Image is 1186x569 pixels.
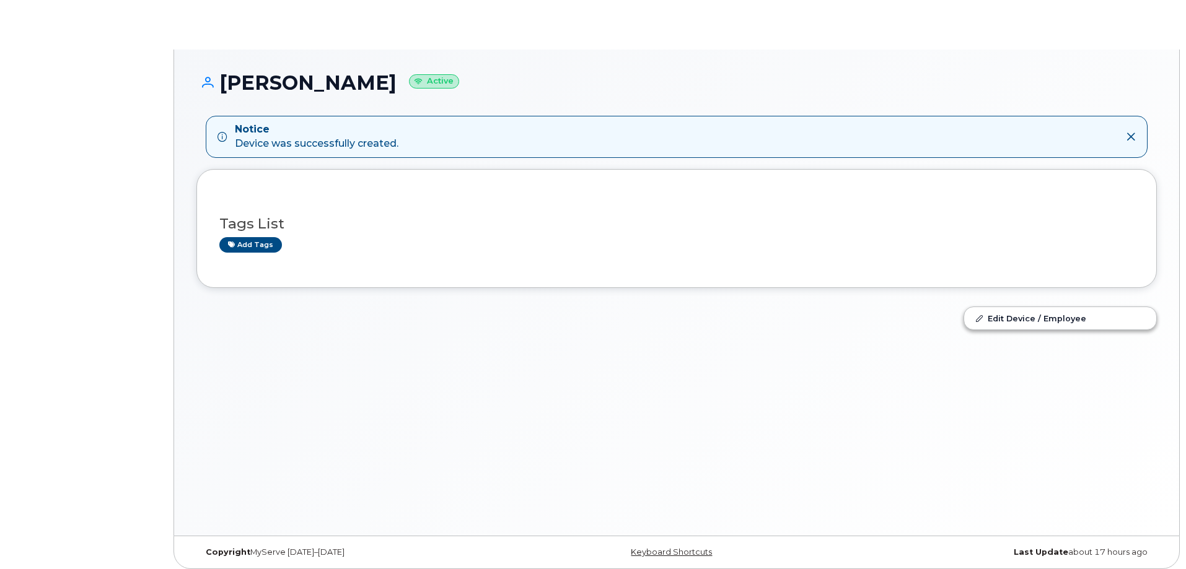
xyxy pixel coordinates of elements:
[631,547,712,557] a: Keyboard Shortcuts
[837,547,1157,557] div: about 17 hours ago
[206,547,250,557] strong: Copyright
[235,123,398,151] div: Device was successfully created.
[219,216,1134,232] h3: Tags List
[219,237,282,253] a: Add tags
[409,74,459,89] small: Active
[196,72,1157,93] h1: [PERSON_NAME]
[235,123,398,137] strong: Notice
[1014,547,1068,557] strong: Last Update
[964,307,1156,329] a: Edit Device / Employee
[196,547,517,557] div: MyServe [DATE]–[DATE]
